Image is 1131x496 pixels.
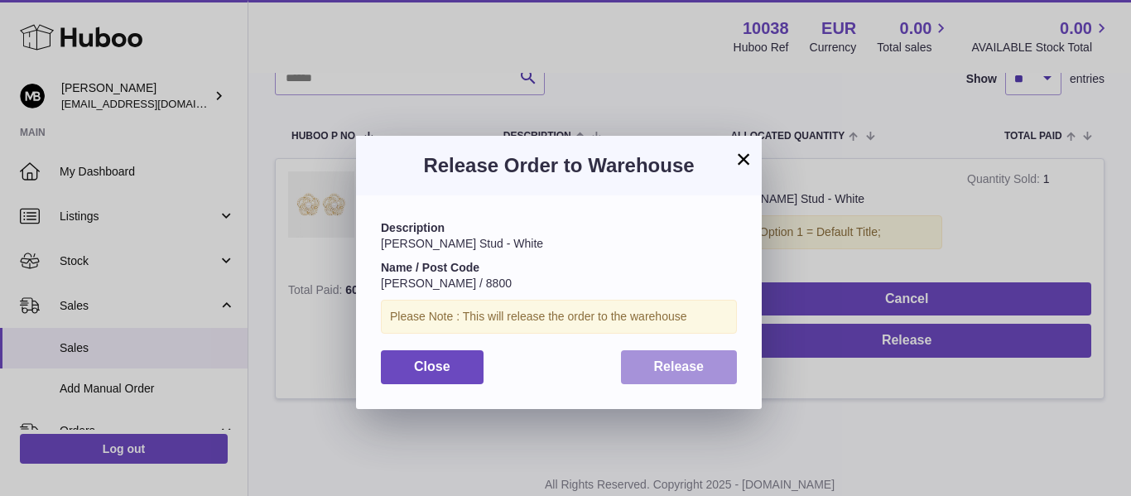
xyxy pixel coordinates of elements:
[414,359,450,373] span: Close
[621,350,738,384] button: Release
[734,149,753,169] button: ×
[654,359,705,373] span: Release
[381,221,445,234] strong: Description
[381,277,512,290] span: [PERSON_NAME] / 8800
[381,350,484,384] button: Close
[381,300,737,334] div: Please Note : This will release the order to the warehouse
[381,237,543,250] span: [PERSON_NAME] Stud - White
[381,152,737,179] h3: Release Order to Warehouse
[381,261,479,274] strong: Name / Post Code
